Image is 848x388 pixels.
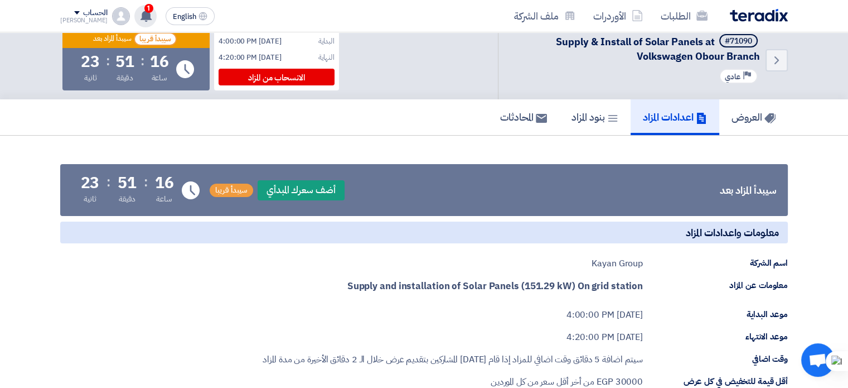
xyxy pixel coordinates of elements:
[556,34,760,64] span: Supply & Install of Solar Panels at Volkswagen Obour Branch
[112,7,130,25] img: profile_test.png
[84,193,96,205] div: ثانية
[152,72,168,84] div: ساعة
[719,99,788,135] a: العروض
[566,308,643,322] div: [DATE] 4:00:00 PM
[512,34,760,63] h5: Supply & Install of Solar Panels at Volkswagen Obour Branch
[643,375,788,388] div: أقل قيمة للتخفيض في كل عرض
[60,17,108,23] div: [PERSON_NAME]
[801,343,835,377] a: Open chat
[219,69,335,85] div: الانسحاب من المزاد
[263,353,643,366] div: سيتم اضافة 5 دقائق وقت اضافي للمزاد إذا قام [DATE] المشاركين بتقديم عرض خلال الـ 2 دقائق الأخيرة ...
[631,99,719,135] a: اعدادات المزاد
[318,52,335,63] div: النهاية
[144,172,148,192] div: :
[643,279,788,292] div: معلومات عن المزاد
[93,34,132,44] div: سيبدأ المزاد بعد
[173,13,196,21] span: English
[219,52,281,63] div: [DATE] 4:20:00 PM
[60,222,788,243] h5: معلومات واعدادات المزاد
[83,8,107,18] div: الحساب
[156,193,172,205] div: ساعة
[210,184,253,197] span: سيبدأ قريبا
[219,36,281,47] div: [DATE] 4:00:00 PM
[81,175,100,191] div: 23
[725,37,752,45] div: #71090
[150,54,169,70] div: 16
[140,51,144,71] div: :
[571,111,618,123] h5: بنود المزاد
[643,308,788,321] div: موعد البداية
[488,99,559,135] a: المحادثات
[584,3,652,29] a: الأوردرات
[505,3,584,29] a: ملف الشركة
[119,193,136,205] div: دقيقة
[144,4,153,13] span: 1
[81,54,100,70] div: 23
[719,183,777,198] div: سيبدأ المزاد بعد
[155,175,174,191] div: 16
[166,7,215,25] button: English
[500,111,547,123] h5: المحادثات
[643,111,707,123] h5: اعدادات المزاد
[592,257,643,270] div: Kayan Group
[134,32,177,46] span: سيبدأ قريبا
[118,175,137,191] div: 51
[731,111,776,123] h5: العروض
[559,99,631,135] a: بنود المزاد
[84,72,97,84] div: ثانية
[115,54,134,70] div: 51
[318,36,335,47] div: البداية
[347,279,643,293] strong: Supply and installation of Solar Panels (151.29 kW) On grid station
[643,257,788,270] div: اسم الشركة
[725,71,740,82] span: عادي
[117,72,134,84] div: دقيقة
[106,172,110,192] div: :
[566,330,643,344] div: [DATE] 4:20:00 PM
[643,353,788,366] div: وقت اضافي
[258,180,345,200] span: أضف سعرك المبدأي
[106,51,110,71] div: :
[652,3,716,29] a: الطلبات
[730,9,788,22] img: Teradix logo
[643,330,788,343] div: موعد الانتهاء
